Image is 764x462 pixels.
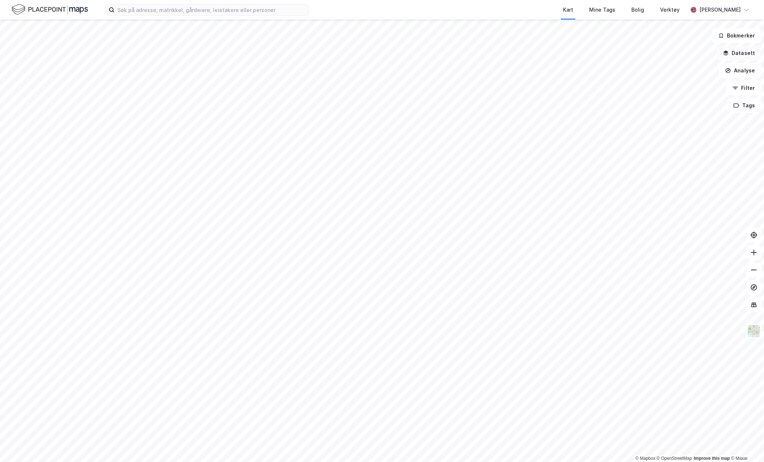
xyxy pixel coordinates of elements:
div: Mine Tags [589,5,615,14]
button: Bokmerker [712,28,761,43]
a: Improve this map [694,456,730,461]
button: Datasett [717,46,761,60]
button: Tags [727,98,761,113]
iframe: Chat Widget [728,427,764,462]
button: Analyse [719,63,761,78]
div: Bolig [631,5,644,14]
div: Verktøy [660,5,680,14]
img: logo.f888ab2527a4732fd821a326f86c7f29.svg [12,3,88,16]
a: Mapbox [635,456,655,461]
a: OpenStreetMap [657,456,692,461]
img: Z [747,324,761,338]
div: Kart [563,5,573,14]
input: Søk på adresse, matrikkel, gårdeiere, leietakere eller personer [114,4,309,15]
button: Filter [726,81,761,95]
div: [PERSON_NAME] [699,5,741,14]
